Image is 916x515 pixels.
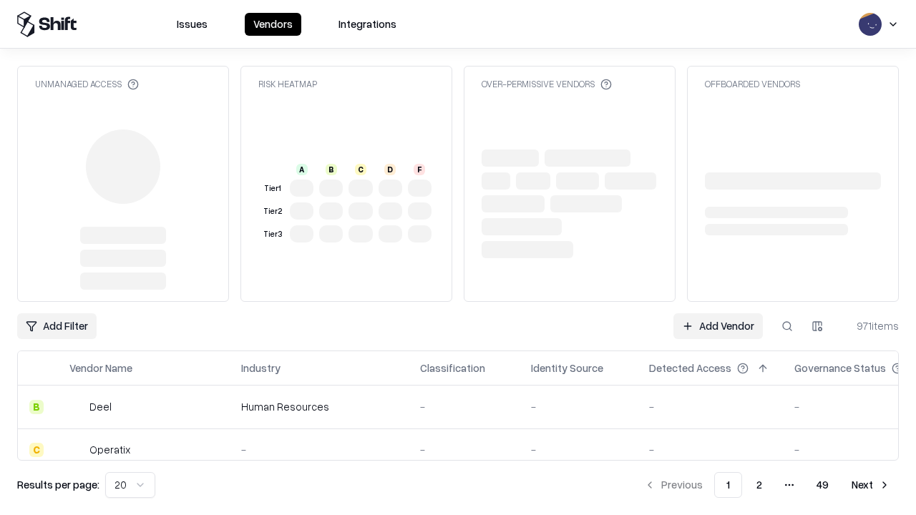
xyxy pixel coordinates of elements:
div: F [414,164,425,175]
div: C [355,164,366,175]
div: Vendor Name [69,360,132,376]
div: Detected Access [649,360,731,376]
div: D [384,164,396,175]
div: - [649,442,771,457]
div: - [649,399,771,414]
button: Add Filter [17,313,97,339]
div: 971 items [842,318,899,333]
a: Add Vendor [673,313,763,339]
nav: pagination [635,472,899,498]
div: Governance Status [794,360,886,376]
div: B [326,164,337,175]
div: - [420,442,508,457]
div: - [241,442,397,457]
div: Identity Source [531,360,603,376]
div: Unmanaged Access [35,78,139,90]
button: Vendors [245,13,301,36]
div: B [29,400,44,414]
div: Risk Heatmap [258,78,317,90]
button: 49 [805,472,840,498]
button: Integrations [330,13,405,36]
div: - [531,442,626,457]
button: 2 [745,472,774,498]
button: 1 [714,472,742,498]
div: Industry [241,360,281,376]
div: - [420,399,508,414]
div: Deel [89,399,112,414]
div: Over-Permissive Vendors [482,78,612,90]
div: Operatix [89,442,130,457]
p: Results per page: [17,477,99,492]
div: Offboarded Vendors [705,78,800,90]
div: A [296,164,308,175]
div: Classification [420,360,485,376]
img: Operatix [69,443,84,457]
div: C [29,443,44,457]
div: - [531,399,626,414]
div: Tier 2 [261,205,284,217]
img: Deel [69,400,84,414]
button: Next [843,472,899,498]
div: Human Resources [241,399,397,414]
div: Tier 3 [261,228,284,240]
button: Issues [168,13,216,36]
div: Tier 1 [261,182,284,195]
